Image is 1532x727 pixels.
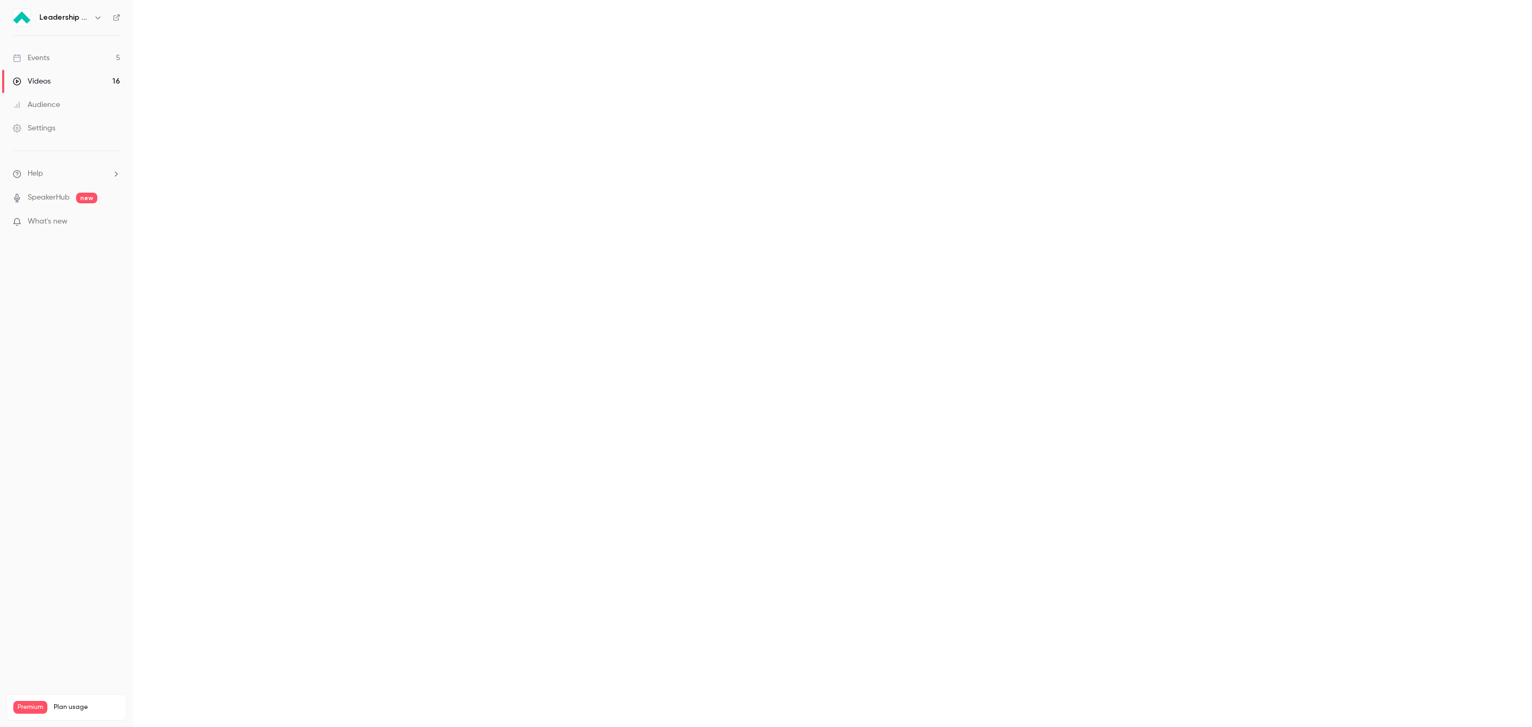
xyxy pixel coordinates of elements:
[107,217,120,227] iframe: Noticeable Trigger
[28,192,70,203] a: SpeakerHub
[39,12,89,23] h6: Leadership Strategies - 2025 Webinars
[28,168,43,179] span: Help
[13,168,120,179] li: help-dropdown-opener
[13,76,51,87] div: Videos
[13,9,30,26] img: Leadership Strategies - 2025 Webinars
[13,100,60,110] div: Audience
[76,193,97,203] span: new
[13,53,49,63] div: Events
[54,703,120,712] span: Plan usage
[28,216,68,227] span: What's new
[13,123,55,134] div: Settings
[13,701,47,714] span: Premium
